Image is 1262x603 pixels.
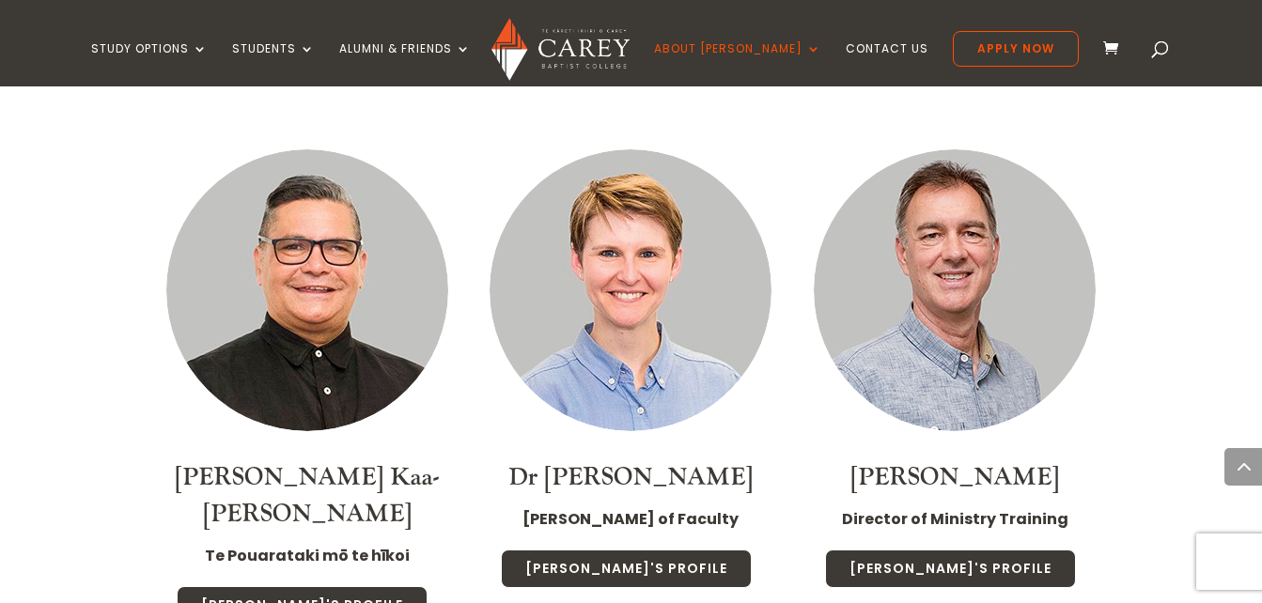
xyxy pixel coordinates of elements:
[232,42,315,86] a: Students
[508,461,753,493] a: Dr [PERSON_NAME]
[91,42,208,86] a: Study Options
[953,31,1079,67] a: Apply Now
[842,508,1068,530] strong: Director of Ministry Training
[175,461,440,530] a: [PERSON_NAME] Kaa-[PERSON_NAME]
[814,149,1096,431] img: Staff Thumbnail - Jonny Weir
[825,549,1076,589] a: [PERSON_NAME]'s Profile
[490,149,771,431] img: Staff Thumbnail - Dr Christa McKirland
[522,508,739,530] strong: [PERSON_NAME] of Faculty
[850,461,1059,493] a: [PERSON_NAME]
[205,545,410,566] strong: Te Pouarataki mō te hīkoi
[654,42,821,86] a: About [PERSON_NAME]
[501,549,752,589] a: [PERSON_NAME]'s Profile
[166,149,448,431] img: Luke Kaa-Morgan_300x300
[339,42,471,86] a: Alumni & Friends
[491,18,630,81] img: Carey Baptist College
[846,42,928,86] a: Contact Us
